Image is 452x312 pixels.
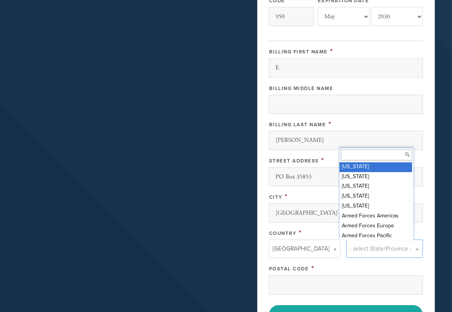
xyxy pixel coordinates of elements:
div: Armed Forces Europe [340,222,412,232]
div: [US_STATE] [340,162,412,172]
div: Armed Forces Pacific [340,232,412,241]
div: [US_STATE] [340,182,412,192]
div: [US_STATE] [340,202,412,212]
div: Armed Forces Americas [340,212,412,222]
div: [US_STATE] [340,172,412,182]
div: [US_STATE] [340,192,412,202]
